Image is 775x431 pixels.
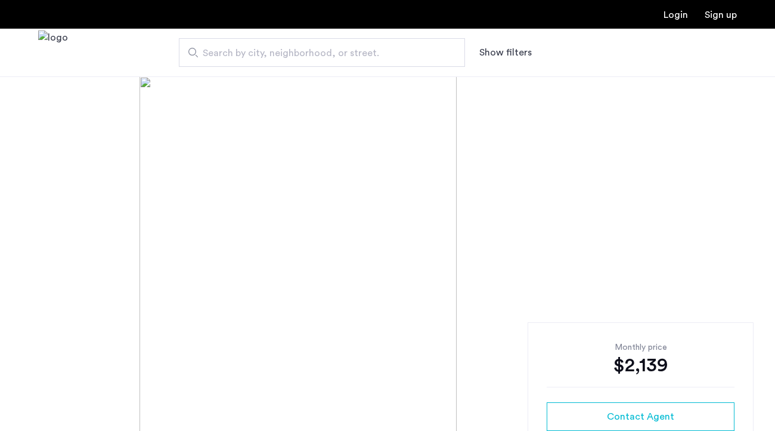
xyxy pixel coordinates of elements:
span: Search by city, neighborhood, or street. [203,46,432,60]
div: Monthly price [547,341,734,353]
a: Login [664,10,688,20]
a: Registration [705,10,737,20]
a: Cazamio Logo [38,30,68,75]
div: $2,139 [547,353,734,377]
input: Apartment Search [179,38,465,67]
button: Show or hide filters [479,45,532,60]
img: logo [38,30,68,75]
span: Contact Agent [607,410,674,424]
button: button [547,402,734,431]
